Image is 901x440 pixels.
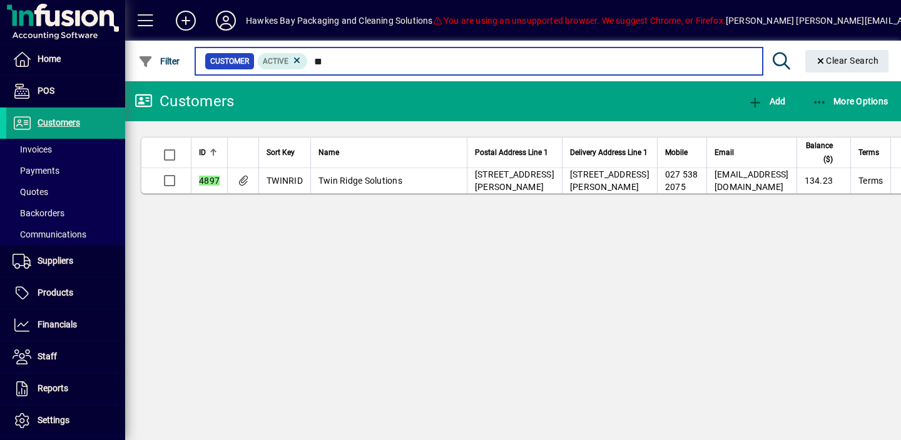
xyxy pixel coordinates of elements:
[748,96,785,106] span: Add
[665,146,699,159] div: Mobile
[135,91,234,111] div: Customers
[6,202,125,224] a: Backorders
[38,86,54,96] span: POS
[135,50,183,72] button: Filter
[805,139,845,166] div: Balance ($)
[206,9,246,32] button: Profile
[38,351,57,361] span: Staff
[318,146,339,159] span: Name
[858,174,883,187] span: Terms
[815,56,879,66] span: Clear Search
[318,146,459,159] div: Name
[805,50,889,72] button: Clear
[570,169,649,192] span: [STREET_ADDRESS][PERSON_NAME]
[6,405,125,436] a: Settings
[715,146,789,159] div: Email
[38,117,80,127] span: Customers
[715,169,789,192] span: [EMAIL_ADDRESS][DOMAIN_NAME]
[199,176,220,186] em: 4897
[6,44,125,75] a: Home
[805,139,833,166] span: Balance ($)
[13,166,59,176] span: Payments
[433,16,726,26] span: You are using an unsupported browser. We suggest Chrome, or Firefox.
[13,144,52,154] span: Invoices
[263,57,288,66] span: Active
[6,76,125,107] a: POS
[475,169,554,192] span: [STREET_ADDRESS][PERSON_NAME]
[6,373,125,404] a: Reports
[6,160,125,181] a: Payments
[267,146,295,159] span: Sort Key
[166,9,206,32] button: Add
[6,181,125,202] a: Quotes
[38,415,69,425] span: Settings
[812,96,888,106] span: More Options
[267,176,303,186] span: TWINRID
[199,146,206,159] span: ID
[38,54,61,64] span: Home
[858,146,879,159] span: Terms
[38,287,73,297] span: Products
[745,90,788,112] button: Add
[6,277,125,309] a: Products
[38,256,73,266] span: Suppliers
[797,168,851,193] td: 134.23
[570,146,648,159] span: Delivery Address Line 1
[6,246,125,277] a: Suppliers
[138,56,180,66] span: Filter
[258,53,308,69] mat-chip: Activation Status: Active
[809,90,892,112] button: More Options
[665,169,698,192] span: 027 538 2075
[199,146,220,159] div: ID
[13,229,86,239] span: Communications
[318,176,402,186] span: Twin Ridge Solutions
[210,55,249,67] span: Customer
[38,383,68,393] span: Reports
[6,139,125,160] a: Invoices
[665,146,688,159] span: Mobile
[13,208,64,218] span: Backorders
[6,341,125,372] a: Staff
[13,187,48,197] span: Quotes
[6,309,125,341] a: Financials
[715,146,734,159] span: Email
[475,146,548,159] span: Postal Address Line 1
[38,319,77,329] span: Financials
[246,11,433,31] div: Hawkes Bay Packaging and Cleaning Solutions
[6,224,125,245] a: Communications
